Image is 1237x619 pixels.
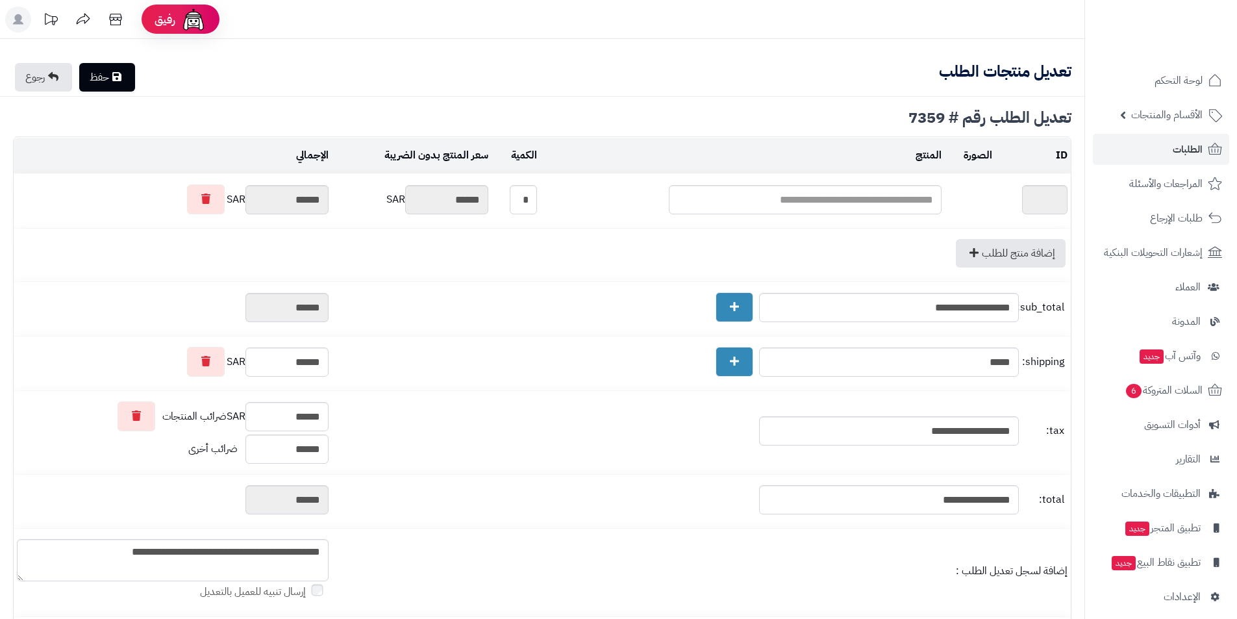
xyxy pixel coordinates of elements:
[1121,485,1201,503] span: التطبيقات والخدمات
[1093,203,1229,234] a: طلبات الإرجاع
[956,239,1066,268] a: إضافة منتج للطلب
[1093,65,1229,96] a: لوحة التحكم
[1093,306,1229,337] a: المدونة
[1149,35,1225,62] img: logo-2.png
[1093,547,1229,578] a: تطبيق نقاط البيعجديد
[34,6,67,36] a: تحديثات المنصة
[1138,347,1201,365] span: وآتس آب
[335,185,488,214] div: SAR
[335,564,1068,579] div: إضافة لسجل تعديل الطلب :
[79,63,135,92] a: حفظ
[1125,522,1149,536] span: جديد
[1104,244,1203,262] span: إشعارات التحويلات البنكية
[1093,272,1229,303] a: العملاء
[1126,384,1142,398] span: 6
[1112,556,1136,570] span: جديد
[1093,340,1229,372] a: وآتس آبجديد
[1022,300,1064,315] span: sub_total:
[492,138,540,173] td: الكمية
[1093,409,1229,440] a: أدوات التسويق
[162,409,227,424] span: ضرائب المنتجات
[15,63,72,92] a: رجوع
[200,585,329,600] label: إرسال تنبيه للعميل بالتعديل
[1164,588,1201,606] span: الإعدادات
[1140,349,1164,364] span: جديد
[939,60,1071,83] b: تعديل منتجات الطلب
[181,6,206,32] img: ai-face.png
[311,585,323,596] input: إرسال تنبيه للعميل بالتعديل
[1093,134,1229,165] a: الطلبات
[17,401,329,431] div: SAR
[17,184,329,214] div: SAR
[1022,423,1064,438] span: tax:
[1093,375,1229,406] a: السلات المتروكة6
[1093,581,1229,613] a: الإعدادات
[14,138,332,173] td: الإجمالي
[1022,355,1064,370] span: shipping:
[1129,175,1203,193] span: المراجعات والأسئلة
[1175,278,1201,296] span: العملاء
[1093,478,1229,509] a: التطبيقات والخدمات
[332,138,492,173] td: سعر المنتج بدون الضريبة
[1093,444,1229,475] a: التقارير
[1172,312,1201,331] span: المدونة
[1125,381,1203,399] span: السلات المتروكة
[995,138,1071,173] td: ID
[1155,71,1203,90] span: لوحة التحكم
[13,110,1071,125] div: تعديل الطلب رقم # 7359
[188,441,238,457] span: ضرائب أخرى
[540,138,945,173] td: المنتج
[1022,492,1064,507] span: total:
[1150,209,1203,227] span: طلبات الإرجاع
[1124,519,1201,537] span: تطبيق المتجر
[1131,106,1203,124] span: الأقسام والمنتجات
[945,138,995,173] td: الصورة
[17,347,329,377] div: SAR
[1093,237,1229,268] a: إشعارات التحويلات البنكية
[1173,140,1203,158] span: الطلبات
[1144,416,1201,434] span: أدوات التسويق
[1093,168,1229,199] a: المراجعات والأسئلة
[155,12,175,27] span: رفيق
[1093,512,1229,544] a: تطبيق المتجرجديد
[1176,450,1201,468] span: التقارير
[1110,553,1201,572] span: تطبيق نقاط البيع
